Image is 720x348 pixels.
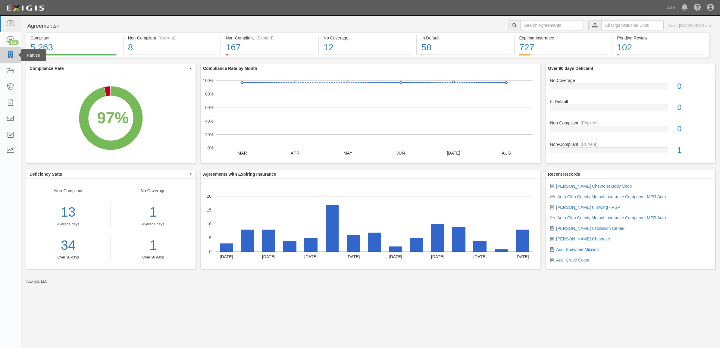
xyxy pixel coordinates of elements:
[26,236,111,255] a: 34
[115,222,191,227] div: Average days
[256,35,274,41] div: (Expired)
[546,99,715,105] div: In Default
[26,170,196,178] button: Deficiency Stats
[21,49,46,61] div: Parties
[26,188,111,260] div: Non-Compliant
[421,41,510,54] div: 58
[304,254,318,259] text: [DATE]
[111,188,196,260] div: No Coverage
[291,151,299,155] text: APR
[262,254,275,259] text: [DATE]
[417,54,514,59] a: In Default58
[556,237,610,241] a: [PERSON_NAME] Chevrolet
[550,99,711,120] a: In Default0
[201,179,540,269] svg: A chart.
[389,254,402,259] text: [DATE]
[201,73,540,163] svg: A chart.
[617,41,705,54] div: 102
[226,41,314,54] div: 167
[8,40,19,45] div: 152
[115,236,191,255] a: 1
[205,92,214,96] text: 80%
[209,249,211,254] text: 0
[26,203,111,222] div: 13
[26,73,196,163] svg: A chart.
[694,4,701,11] i: Help Center - Complianz
[5,3,46,14] img: logo-5460c22ac91f19d4615b14bd174203de0afe785f0fc80cf4dbbc73dc1793850b.png
[209,235,211,240] text: 5
[26,64,196,73] button: Compliance Rate
[556,258,590,262] a: Audi Creve Coeur
[557,194,666,199] a: Auto Club County Mutual Insurance Company - MPR Auto
[473,254,487,259] text: [DATE]
[238,151,247,155] text: MAR
[617,35,705,41] div: Pending Review
[581,120,598,126] div: (Expired)
[207,221,211,226] text: 10
[673,81,715,92] div: 0
[220,254,233,259] text: [DATE]
[205,105,214,110] text: 60%
[548,66,593,71] b: Over 90 days Deficient
[546,141,715,147] div: Non-Compliant
[26,20,71,32] button: Agreements
[664,2,678,14] a: AAA
[207,194,211,199] text: 20
[673,102,715,113] div: 0
[421,35,510,41] div: In Default
[115,203,191,222] div: 1
[550,120,711,141] a: Non-Compliant(Expired)0
[128,35,216,41] div: Non-Compliant (Current)
[581,141,597,147] div: (Current)
[546,120,715,126] div: Non-Compliant
[668,23,711,29] div: As of [DATE] 08:36 am
[519,35,607,41] div: Expiring Insurance
[550,77,711,99] a: No Coverage0
[208,146,214,150] text: 0%
[97,106,129,129] div: 97%
[556,247,599,252] a: Audi Shawnee Mission
[30,41,118,54] div: 5,263
[397,151,405,155] text: JUN
[557,215,666,220] a: Auto Club County Mutual Insurance Company - MPR Auto
[324,41,412,54] div: 12
[447,151,460,155] text: [DATE]
[556,226,625,231] a: [PERSON_NAME]'s Collision Center
[556,205,620,210] a: [PERSON_NAME]'s Towing - PSP
[324,35,412,41] div: No Coverage
[319,54,416,59] a: No Coverage12
[519,41,607,54] div: 727
[128,41,216,54] div: 8
[673,145,715,156] div: 1
[226,35,314,41] div: Non-Compliant (Expired)
[343,151,352,155] text: MAY
[203,66,257,71] b: Compliance Rate by Month
[546,77,715,83] div: No Coverage
[30,279,48,284] a: Exigis, LLC
[221,54,318,59] a: Non-Compliant(Expired)167
[548,172,580,177] b: Recent Records
[515,254,529,259] text: [DATE]
[30,171,188,177] span: Deficiency Stats
[673,124,715,134] div: 0
[158,35,175,41] div: (Current)
[520,20,584,30] input: Search Agreements
[30,35,118,41] div: Compliant
[207,208,211,212] text: 15
[124,54,221,59] a: Non-Compliant(Current)8
[601,20,664,30] input: All Organizational Units
[431,254,444,259] text: [DATE]
[26,279,48,284] small: by
[550,141,711,158] a: Non-Compliant(Current)1
[205,132,214,137] text: 20%
[515,54,612,59] a: Expiring Insurance727
[30,65,188,71] span: Compliance Rate
[205,119,214,124] text: 40%
[203,172,276,177] b: Agreements with Expiring Insurance
[612,54,710,59] a: Pending Review102
[26,54,123,59] a: Compliant5,263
